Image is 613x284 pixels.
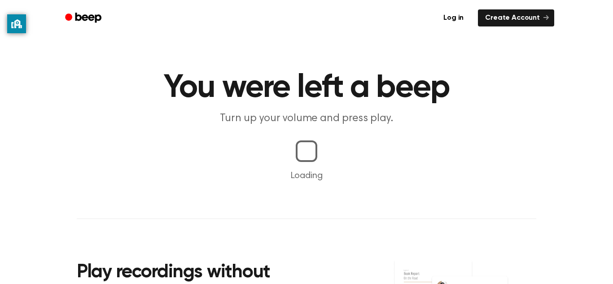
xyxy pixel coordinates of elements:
a: Log in [434,8,473,28]
a: Beep [59,9,109,27]
p: Loading [11,169,602,183]
button: privacy banner [7,14,26,33]
p: Turn up your volume and press play. [134,111,479,126]
h1: You were left a beep [77,72,536,104]
a: Create Account [478,9,554,26]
